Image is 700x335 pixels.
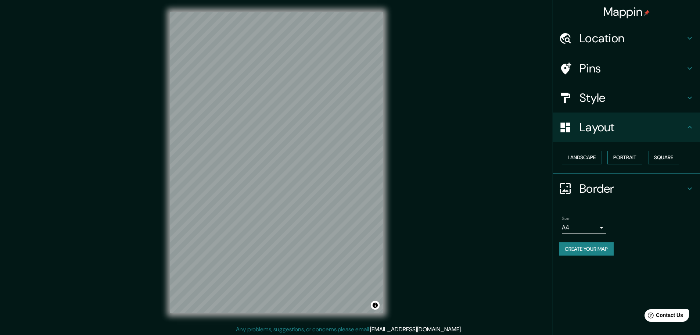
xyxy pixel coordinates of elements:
[371,301,380,310] button: Toggle attribution
[370,325,461,333] a: [EMAIL_ADDRESS][DOMAIN_NAME]
[236,325,462,334] p: Any problems, suggestions, or concerns please email .
[579,120,685,135] h4: Layout
[635,306,692,327] iframe: Help widget launcher
[553,174,700,203] div: Border
[562,151,602,164] button: Landscape
[553,113,700,142] div: Layout
[553,83,700,113] div: Style
[603,4,650,19] h4: Mappin
[579,61,685,76] h4: Pins
[553,54,700,83] div: Pins
[170,12,383,313] canvas: Map
[562,222,606,234] div: A4
[463,325,464,334] div: .
[562,215,570,221] label: Size
[462,325,463,334] div: .
[648,151,679,164] button: Square
[553,24,700,53] div: Location
[644,10,650,16] img: pin-icon.png
[607,151,642,164] button: Portrait
[559,242,614,256] button: Create your map
[579,90,685,105] h4: Style
[579,31,685,46] h4: Location
[579,181,685,196] h4: Border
